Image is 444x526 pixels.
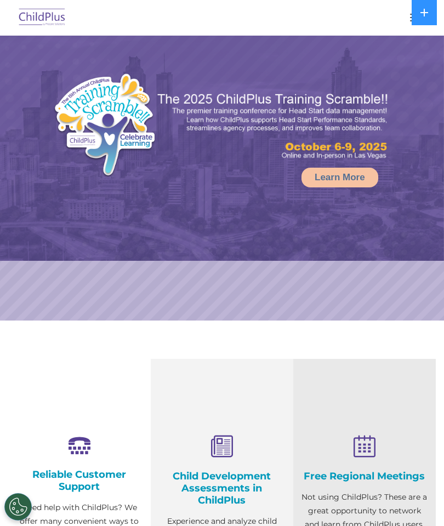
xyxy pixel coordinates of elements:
[301,470,428,482] h4: Free Regional Meetings
[16,468,143,493] h4: Reliable Customer Support
[4,493,32,521] button: Cookies Settings
[301,168,378,187] a: Learn More
[16,5,68,31] img: ChildPlus by Procare Solutions
[159,470,285,506] h4: Child Development Assessments in ChildPlus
